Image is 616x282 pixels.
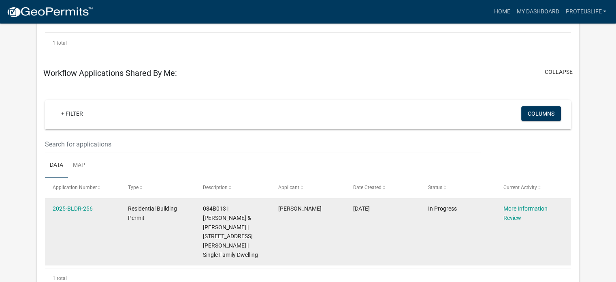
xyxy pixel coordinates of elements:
[353,205,370,212] span: 08/26/2025
[503,185,537,190] span: Current Activity
[53,185,97,190] span: Application Number
[45,33,571,53] div: 1 total
[428,185,442,190] span: Status
[43,68,177,78] h5: Workflow Applications Shared By Me:
[513,4,562,19] a: My Dashboard
[68,153,90,179] a: Map
[278,205,322,212] span: DuRand Johnson
[270,178,345,198] datatable-header-cell: Applicant
[353,185,382,190] span: Date Created
[55,106,90,121] a: + Filter
[345,178,420,198] datatable-header-cell: Date Created
[496,178,571,198] datatable-header-cell: Current Activity
[45,136,481,153] input: Search for applications
[278,185,299,190] span: Applicant
[503,205,548,221] a: More Information Review
[45,178,120,198] datatable-header-cell: Application Number
[562,4,610,19] a: proteuslife
[420,178,495,198] datatable-header-cell: Status
[545,68,573,76] button: collapse
[428,205,457,212] span: In Progress
[521,106,561,121] button: Columns
[53,205,93,212] a: 2025-BLDR-256
[45,153,68,179] a: Data
[120,178,195,198] datatable-header-cell: Type
[490,4,513,19] a: Home
[203,205,258,258] span: 084B013 | JOHNSON DURAND J SR & JENNIFER D | 163 BAGLEY RD | Single Family Dwelling
[203,185,228,190] span: Description
[128,205,177,221] span: Residential Building Permit
[195,178,270,198] datatable-header-cell: Description
[128,185,139,190] span: Type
